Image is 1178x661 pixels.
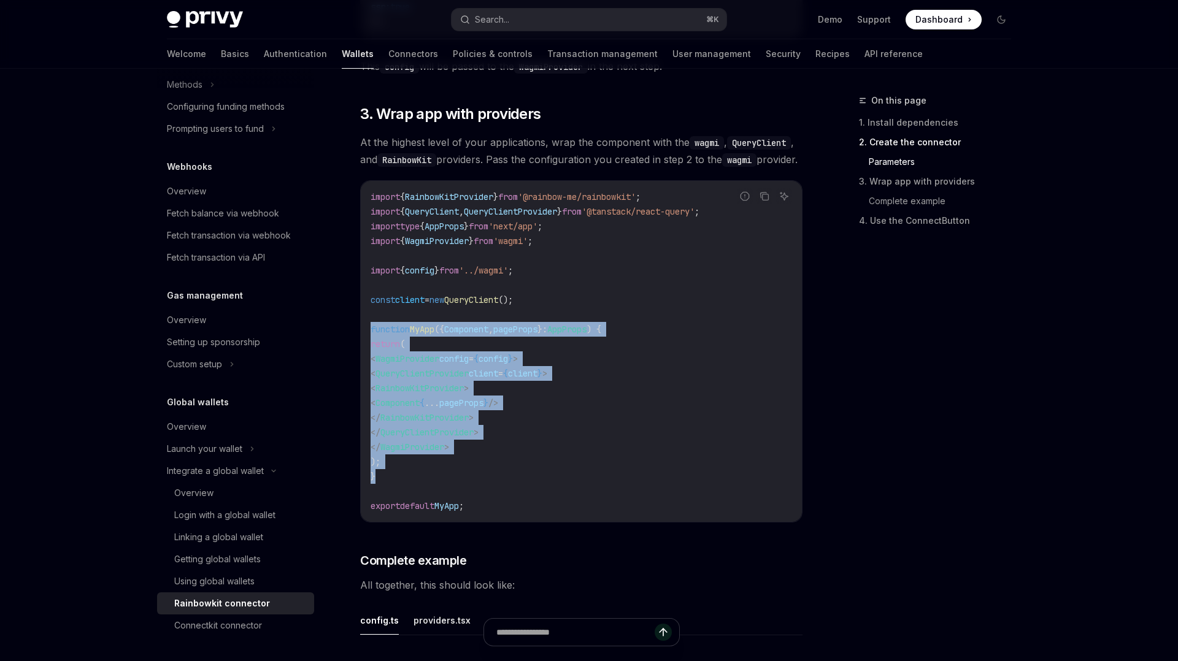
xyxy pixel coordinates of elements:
span: import [371,221,400,232]
span: < [371,353,375,364]
span: } [469,235,474,246]
span: WagmiProvider [405,235,469,246]
div: Setting up sponsorship [167,335,260,350]
span: ⌘ K [706,15,719,25]
div: Custom setup [167,357,222,372]
div: Linking a global wallet [174,530,263,544]
span: '../wagmi' [459,265,508,276]
a: Parameters [869,152,1021,172]
span: '@tanstack/react-query' [582,206,695,217]
div: Overview [167,313,206,327]
span: > [513,353,518,364]
a: 2. Create the connector [859,132,1021,152]
span: client [469,368,498,379]
span: ; [695,206,699,217]
span: 'next/app' [488,221,537,232]
span: (); [498,294,513,305]
span: < [371,397,375,408]
span: { [400,191,405,202]
button: Ask AI [776,188,792,204]
span: QueryClientProvider [464,206,557,217]
a: Setting up sponsorship [157,331,314,353]
code: wagmi [722,153,756,167]
div: Integrate a global wallet [167,464,264,478]
span: return [371,338,400,350]
span: 'wagmi' [493,235,528,246]
span: import [371,191,400,202]
span: { [474,353,479,364]
a: Configuring funding methods [157,96,314,118]
span: RainbowKitProvider [405,191,493,202]
a: Overview [157,180,314,202]
span: from [439,265,459,276]
span: WagmiProvider [380,441,444,453]
span: < [371,368,375,379]
span: } [537,324,542,335]
span: { [400,235,405,246]
span: client [395,294,425,305]
span: </ [371,427,380,438]
span: from [498,191,518,202]
a: Transaction management [547,39,658,69]
span: < [371,383,375,394]
span: ; [459,500,464,511]
span: { [420,221,425,232]
button: Toggle dark mode [991,10,1011,29]
span: const [371,294,395,305]
span: pageProps [439,397,483,408]
div: Launch your wallet [167,441,242,456]
span: All together, this should look like: [360,576,803,594]
span: pageProps [493,324,537,335]
span: ... [425,397,439,408]
span: } [434,265,439,276]
span: > [474,427,479,438]
a: Demo [818,13,842,26]
div: Login with a global wallet [174,508,275,522]
a: Connectors [388,39,438,69]
span: QueryClientProvider [375,368,469,379]
code: config [380,60,419,74]
code: RainbowKit [377,153,436,167]
span: } [557,206,562,217]
a: Authentication [264,39,327,69]
span: At the highest level of your applications, wrap the component with the , , and providers. Pass th... [360,134,803,168]
code: QueryClient [727,136,791,150]
a: Security [766,39,801,69]
span: = [425,294,429,305]
span: </ [371,441,380,453]
span: new [429,294,444,305]
span: function [371,324,410,335]
span: Component [375,397,420,408]
span: QueryClientProvider [380,427,474,438]
a: Linking a global wallet [157,526,314,548]
div: Fetch balance via webhook [167,206,279,221]
a: Overview [157,416,314,438]
span: 3. Wrap app with providers [360,104,541,124]
div: Overview [174,486,214,500]
span: } [483,397,488,408]
span: : [542,324,547,335]
a: 1. Install dependencies [859,113,1021,132]
span: } [537,368,542,379]
a: Policies & controls [453,39,533,69]
button: providers.tsx [414,606,471,635]
span: On this page [871,93,926,108]
button: config.ts [360,606,399,635]
div: Search... [475,12,509,27]
span: , [459,206,464,217]
span: Dashboard [915,13,963,26]
span: > [542,368,547,379]
span: , [488,324,493,335]
div: Connectkit connector [174,618,262,633]
span: } [464,221,469,232]
span: QueryClient [405,206,459,217]
div: Fetch transaction via webhook [167,228,291,243]
span: RainbowKitProvider [375,383,464,394]
span: } [493,191,498,202]
span: QueryClient [444,294,498,305]
code: WagmiProvider [514,60,588,74]
a: Rainbowkit connector [157,592,314,614]
div: Using global wallets [174,574,255,589]
a: Basics [221,39,249,69]
span: ; [508,265,513,276]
